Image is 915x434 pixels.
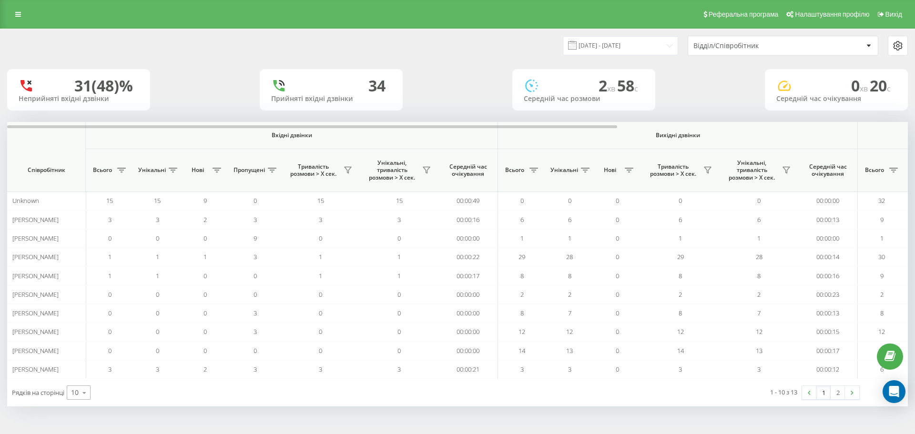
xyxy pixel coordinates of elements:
[368,77,386,95] div: 34
[438,342,498,360] td: 00:00:00
[679,309,682,317] span: 8
[756,252,762,261] span: 28
[286,163,341,178] span: Тривалість розмови > Х сек.
[106,196,113,205] span: 15
[319,327,322,336] span: 0
[203,272,207,280] span: 0
[805,163,850,178] span: Середній час очікування
[397,327,401,336] span: 0
[12,196,39,205] span: Unknown
[254,272,257,280] span: 0
[880,215,884,224] span: 9
[520,309,524,317] span: 8
[203,346,207,355] span: 0
[74,77,133,95] div: 31 (48)%
[203,234,207,242] span: 0
[756,327,762,336] span: 12
[19,95,139,103] div: Неприйняті вхідні дзвінки
[156,346,159,355] span: 0
[798,323,858,341] td: 00:00:15
[568,290,571,299] span: 2
[12,346,59,355] span: [PERSON_NAME]
[397,309,401,317] span: 0
[617,75,638,96] span: 58
[12,290,59,299] span: [PERSON_NAME]
[880,290,884,299] span: 2
[438,266,498,285] td: 00:00:17
[883,380,905,403] div: Open Intercom Messenger
[12,215,59,224] span: [PERSON_NAME]
[568,234,571,242] span: 1
[438,248,498,266] td: 00:00:22
[518,252,525,261] span: 29
[319,234,322,242] span: 0
[319,346,322,355] span: 0
[271,95,391,103] div: Прийняті вхідні дзвінки
[757,215,761,224] span: 6
[757,234,761,242] span: 1
[878,327,885,336] span: 12
[108,215,112,224] span: 3
[677,346,684,355] span: 14
[234,166,265,174] span: Пропущені
[108,272,112,280] span: 1
[254,346,257,355] span: 0
[598,166,622,174] span: Нові
[616,215,619,224] span: 0
[693,42,807,50] div: Відділ/Співробітник
[709,10,779,18] span: Реферальна програма
[878,196,885,205] span: 32
[396,196,403,205] span: 15
[319,309,322,317] span: 0
[679,365,682,373] span: 3
[679,234,682,242] span: 1
[798,229,858,248] td: 00:00:00
[870,75,891,96] span: 20
[156,309,159,317] span: 0
[12,272,59,280] span: [PERSON_NAME]
[679,290,682,299] span: 2
[15,166,77,174] span: Співробітник
[878,252,885,261] span: 30
[319,252,322,261] span: 1
[203,196,207,205] span: 9
[518,327,525,336] span: 12
[798,360,858,379] td: 00:00:12
[831,386,845,399] a: 2
[156,234,159,242] span: 0
[156,272,159,280] span: 1
[880,272,884,280] span: 9
[12,234,59,242] span: [PERSON_NAME]
[438,360,498,379] td: 00:00:21
[885,10,902,18] span: Вихід
[203,252,207,261] span: 1
[646,163,701,178] span: Тривалість розмови > Х сек.
[156,365,159,373] span: 3
[566,252,573,261] span: 28
[568,215,571,224] span: 6
[616,346,619,355] span: 0
[568,365,571,373] span: 3
[566,346,573,355] span: 13
[616,365,619,373] span: 0
[599,75,617,96] span: 2
[108,365,112,373] span: 3
[679,196,682,205] span: 0
[254,365,257,373] span: 3
[616,252,619,261] span: 0
[397,290,401,299] span: 0
[616,196,619,205] span: 0
[757,290,761,299] span: 2
[795,10,869,18] span: Налаштування профілю
[798,285,858,304] td: 00:00:23
[757,196,761,205] span: 0
[108,346,112,355] span: 0
[679,215,682,224] span: 6
[520,272,524,280] span: 8
[438,192,498,210] td: 00:00:49
[446,163,490,178] span: Середній час очікування
[154,196,161,205] span: 15
[254,215,257,224] span: 3
[397,346,401,355] span: 0
[397,252,401,261] span: 1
